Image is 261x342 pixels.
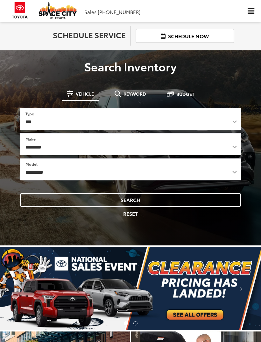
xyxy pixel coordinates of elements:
[5,60,256,73] h3: Search Inventory
[39,2,77,19] img: Space City Toyota
[176,92,194,96] span: Budget
[98,8,140,15] span: [PHONE_NUMBER]
[20,207,241,221] button: Reset
[25,161,38,167] label: Model
[20,193,241,207] button: Search
[133,321,138,325] li: Go to slide number 2.
[222,259,261,317] button: Click to view next picture.
[25,111,34,116] label: Type
[84,8,96,15] span: Sales
[124,321,128,325] li: Go to slide number 1.
[123,91,146,96] span: Keyword
[25,136,36,142] label: Make
[136,29,234,43] a: Schedule Now
[27,31,126,39] h2: Schedule Service
[76,91,94,96] span: Vehicle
